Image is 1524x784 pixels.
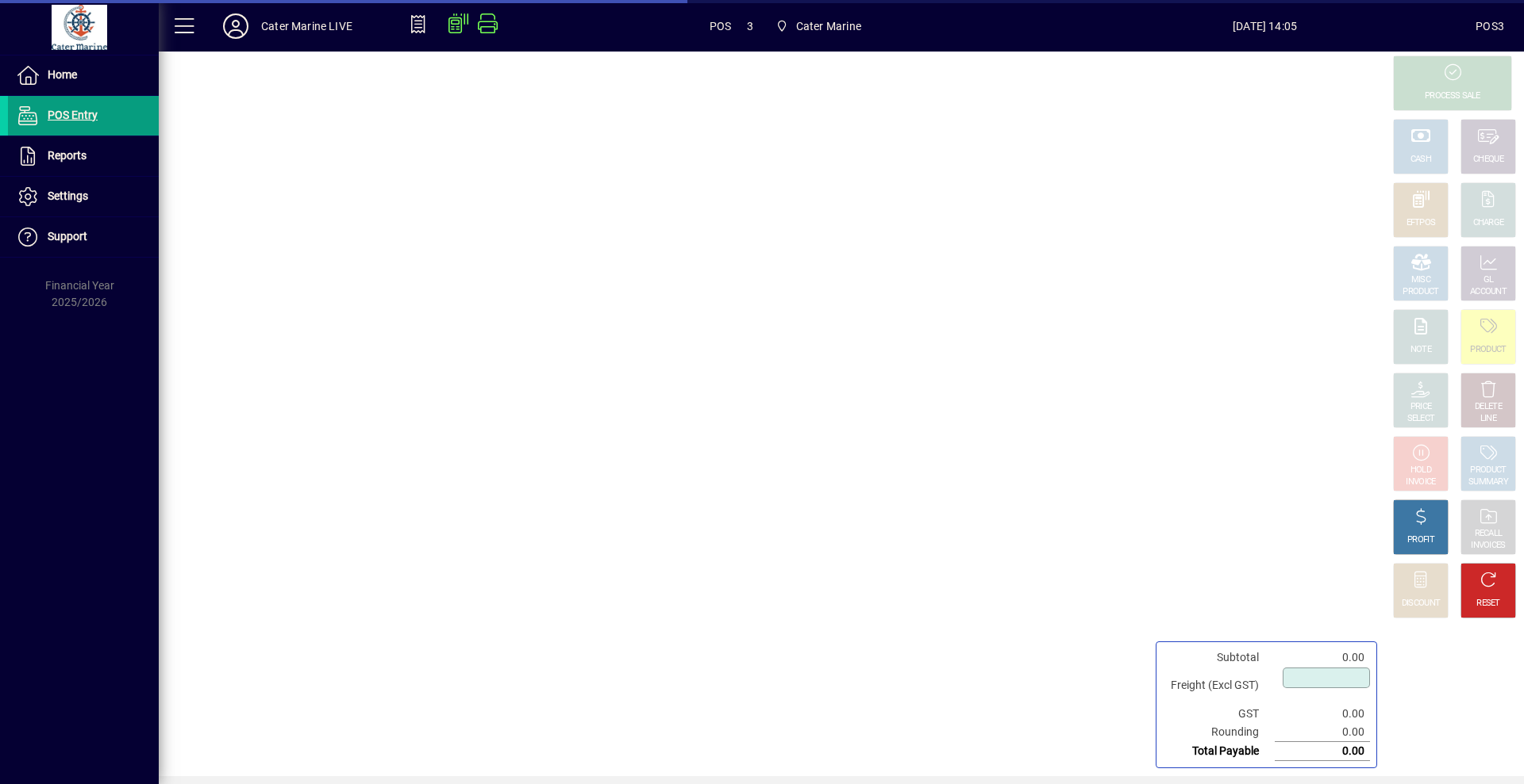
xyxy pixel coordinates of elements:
td: Total Payable [1163,742,1275,761]
div: RESET [1476,598,1500,610]
td: 0.00 [1275,723,1370,742]
div: RECALL [1475,528,1503,540]
span: Cater Marine [769,12,868,40]
span: Reports [48,149,87,162]
div: NOTE [1410,344,1431,356]
div: POS3 [1476,13,1504,39]
a: Reports [8,136,159,176]
button: Profile [210,12,261,40]
span: Support [48,230,87,243]
span: POS [710,13,732,39]
div: PRODUCT [1470,465,1506,476]
div: EFTPOS [1407,217,1436,229]
div: LINE [1480,413,1496,425]
span: Home [48,68,77,81]
td: 0.00 [1275,648,1370,667]
div: DELETE [1475,401,1502,413]
a: Settings [8,177,159,216]
div: Cater Marine LIVE [261,13,352,39]
span: [DATE] 14:05 [1054,13,1476,39]
div: PRODUCT [1470,344,1506,356]
div: SUMMARY [1468,476,1508,488]
td: 0.00 [1275,742,1370,761]
div: MISC [1411,274,1430,286]
div: PRICE [1410,401,1432,413]
div: DISCOUNT [1402,598,1440,610]
div: SELECT [1407,413,1435,425]
td: Freight (Excl GST) [1163,667,1275,705]
a: Support [8,217,159,257]
div: CHEQUE [1473,154,1503,166]
div: INVOICES [1471,540,1505,552]
span: 3 [747,13,753,39]
div: INVOICE [1406,476,1435,488]
a: Home [8,55,159,95]
td: GST [1163,705,1275,723]
div: PROFIT [1407,534,1434,546]
div: PROCESS SALE [1425,90,1480,102]
span: Settings [48,189,88,202]
div: CASH [1410,154,1431,166]
span: POS Entry [48,109,98,121]
div: GL [1484,274,1494,286]
span: Cater Marine [796,13,861,39]
td: 0.00 [1275,705,1370,723]
td: Subtotal [1163,648,1275,667]
div: PRODUCT [1403,286,1438,298]
td: Rounding [1163,723,1275,742]
div: HOLD [1410,465,1431,476]
div: ACCOUNT [1470,286,1507,298]
div: CHARGE [1473,217,1504,229]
